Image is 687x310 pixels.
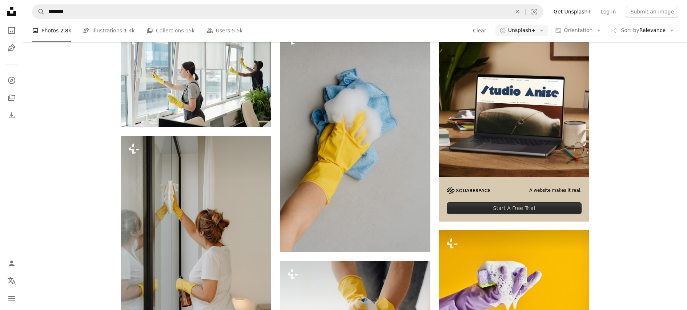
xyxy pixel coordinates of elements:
form: Find visuals sitewide [32,4,543,19]
button: Sort byRelevance [608,25,678,36]
a: Download History [4,108,19,123]
button: Visual search [526,5,543,19]
button: Unsplash+ [495,25,549,36]
a: Illustrations [4,41,19,55]
button: Language [4,274,19,288]
a: Photos [4,23,19,38]
a: Young female cleaner in workwear washing large windows of openspace office against her African Am... [121,73,271,80]
span: A website makes it real. [529,187,582,194]
a: A website makes it real.Start A Free Trial [439,27,589,222]
button: Clear [509,5,525,19]
button: Submit an image [626,6,678,17]
a: a hand in purple gloves holding a sponge [439,277,589,283]
a: Home — Unsplash [4,4,19,20]
div: Start A Free Trial [447,202,582,214]
span: 1.4k [124,27,135,35]
span: 5.5k [232,27,243,35]
a: Explore [4,73,19,88]
img: Young female cleaner in workwear washing large windows of openspace office against her African Am... [121,27,271,127]
a: Collections 15k [146,19,195,42]
a: a person's hand wearing yellow rubber gloves and cleaning cloth [280,136,430,143]
button: Menu [4,291,19,306]
img: file-1705255347840-230a6ab5bca9image [447,187,490,194]
span: Relevance [621,27,666,34]
span: 15k [185,27,195,35]
a: Log in [596,6,620,17]
a: a woman in a white shirt and yellow gloves cleaning a mirror [121,245,271,251]
a: Get Unsplash+ [549,6,596,17]
img: file-1705123271268-c3eaf6a79b21image [439,27,589,177]
button: Search Unsplash [32,5,45,19]
a: Log in / Sign up [4,256,19,271]
button: Clear [473,25,487,36]
a: Collections [4,91,19,105]
button: Orientation [551,25,605,36]
img: a person's hand wearing yellow rubber gloves and cleaning cloth [280,27,430,252]
span: Orientation [564,27,592,33]
a: Illustrations 1.4k [83,19,135,42]
span: Sort by [621,27,639,33]
a: Users 5.5k [206,19,243,42]
span: Unsplash+ [508,27,536,34]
